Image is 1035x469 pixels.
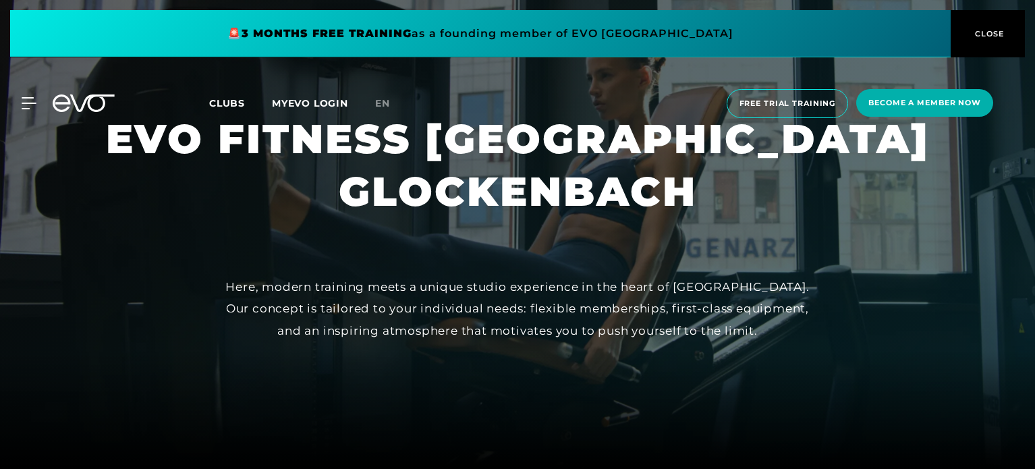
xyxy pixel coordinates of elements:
[375,96,406,111] a: en
[852,89,997,118] a: Become a member now
[209,97,245,109] font: Clubs
[868,98,981,107] font: Become a member now
[225,280,809,337] font: Here, modern training meets a unique studio experience in the heart of [GEOGRAPHIC_DATA]. Our con...
[209,96,272,109] a: Clubs
[272,97,348,109] a: MYEVO LOGIN
[375,97,390,109] font: en
[951,10,1025,57] button: CLOSE
[739,99,836,108] font: Free trial training
[975,29,1005,38] font: CLOSE
[723,89,853,118] a: Free trial training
